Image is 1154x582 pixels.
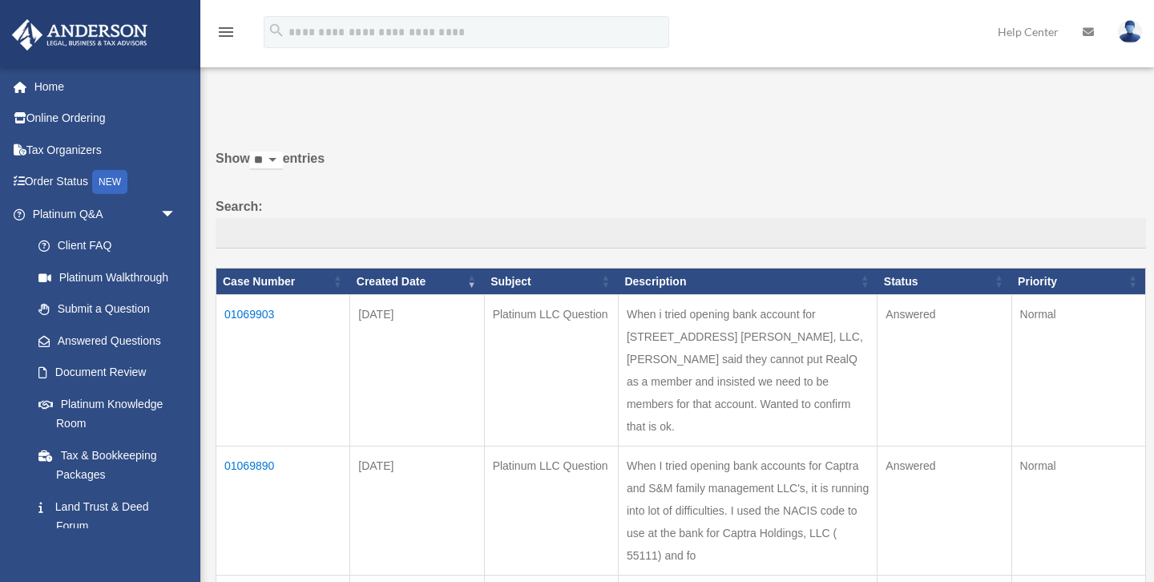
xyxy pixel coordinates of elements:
[216,196,1146,249] label: Search:
[22,230,192,262] a: Client FAQ
[22,293,192,325] a: Submit a Question
[484,295,618,447] td: Platinum LLC Question
[11,166,200,199] a: Order StatusNEW
[878,447,1011,576] td: Answered
[1118,20,1142,43] img: User Pic
[250,152,283,170] select: Showentries
[350,268,484,295] th: Created Date: activate to sort column ascending
[216,295,350,447] td: 01069903
[618,295,877,447] td: When i tried opening bank account for [STREET_ADDRESS] [PERSON_NAME], LLC, [PERSON_NAME] said the...
[22,439,192,491] a: Tax & Bookkeeping Packages
[11,103,200,135] a: Online Ordering
[7,19,152,51] img: Anderson Advisors Platinum Portal
[22,491,192,542] a: Land Trust & Deed Forum
[22,261,192,293] a: Platinum Walkthrough
[11,198,192,230] a: Platinum Q&Aarrow_drop_down
[216,447,350,576] td: 01069890
[216,22,236,42] i: menu
[92,170,127,194] div: NEW
[484,447,618,576] td: Platinum LLC Question
[216,148,1146,186] label: Show entries
[216,218,1146,249] input: Search:
[268,22,285,39] i: search
[350,295,484,447] td: [DATE]
[484,268,618,295] th: Subject: activate to sort column ascending
[216,268,350,295] th: Case Number: activate to sort column ascending
[22,388,192,439] a: Platinum Knowledge Room
[878,295,1011,447] td: Answered
[618,268,877,295] th: Description: activate to sort column ascending
[11,71,200,103] a: Home
[618,447,877,576] td: When I tried opening bank accounts for Captra and S&M family management LLC's, it is running into...
[216,28,236,42] a: menu
[350,447,484,576] td: [DATE]
[11,134,200,166] a: Tax Organizers
[22,325,184,357] a: Answered Questions
[1011,447,1145,576] td: Normal
[1011,268,1145,295] th: Priority: activate to sort column ascending
[22,357,192,389] a: Document Review
[878,268,1011,295] th: Status: activate to sort column ascending
[1011,295,1145,447] td: Normal
[160,198,192,231] span: arrow_drop_down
